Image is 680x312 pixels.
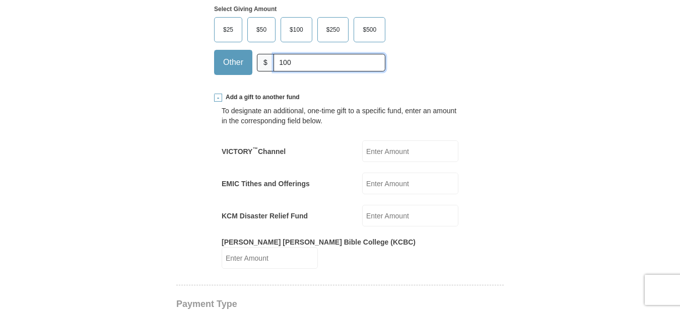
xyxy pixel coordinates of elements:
[321,22,345,37] span: $250
[222,93,300,102] span: Add a gift to another fund
[218,22,238,37] span: $25
[222,247,318,269] input: Enter Amount
[257,54,274,71] span: $
[222,179,310,189] label: EMIC Tithes and Offerings
[362,140,458,162] input: Enter Amount
[252,146,258,152] sup: ™
[176,300,504,308] h4: Payment Type
[222,146,286,157] label: VICTORY Channel
[285,22,308,37] span: $100
[222,106,458,126] div: To designate an additional, one-time gift to a specific fund, enter an amount in the correspondin...
[251,22,271,37] span: $50
[358,22,381,37] span: $500
[222,237,416,247] label: [PERSON_NAME] [PERSON_NAME] Bible College (KCBC)
[214,6,277,13] strong: Select Giving Amount
[218,55,248,70] span: Other
[274,54,385,71] input: Other Amount
[362,173,458,194] input: Enter Amount
[222,211,308,221] label: KCM Disaster Relief Fund
[362,205,458,226] input: Enter Amount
